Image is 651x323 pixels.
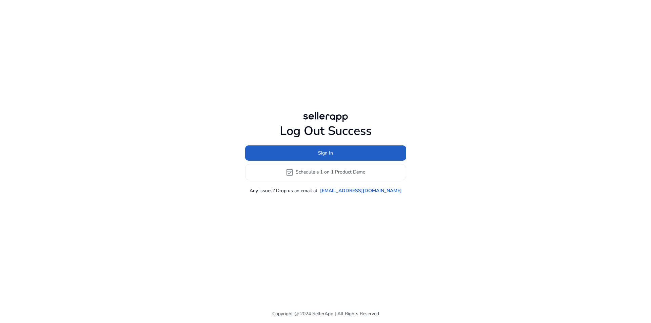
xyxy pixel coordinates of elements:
[245,145,406,161] button: Sign In
[285,168,294,176] span: event_available
[320,187,402,194] a: [EMAIL_ADDRESS][DOMAIN_NAME]
[245,124,406,138] h1: Log Out Success
[245,164,406,180] button: event_availableSchedule a 1 on 1 Product Demo
[250,187,317,194] p: Any issues? Drop us an email at
[318,149,333,157] span: Sign In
